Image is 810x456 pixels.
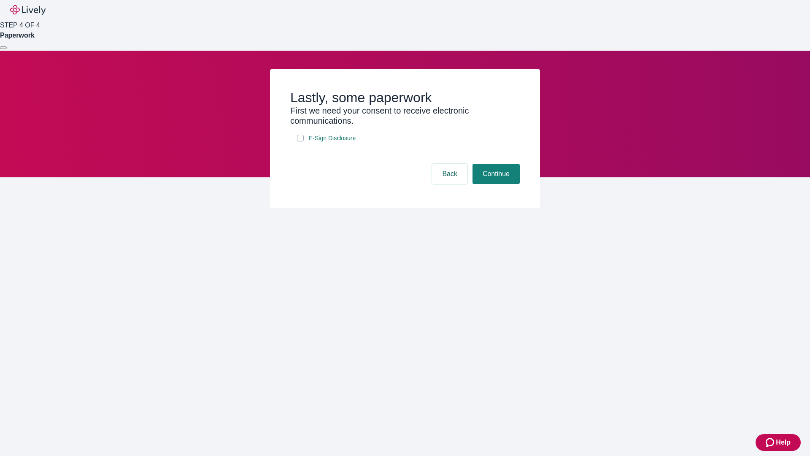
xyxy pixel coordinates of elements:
h2: Lastly, some paperwork [290,90,520,106]
img: Lively [10,5,46,15]
button: Back [432,164,467,184]
button: Zendesk support iconHelp [756,434,801,451]
h3: First we need your consent to receive electronic communications. [290,106,520,126]
span: E-Sign Disclosure [309,134,356,143]
button: Continue [472,164,520,184]
svg: Zendesk support icon [766,437,776,448]
span: Help [776,437,791,448]
a: e-sign disclosure document [307,133,357,144]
